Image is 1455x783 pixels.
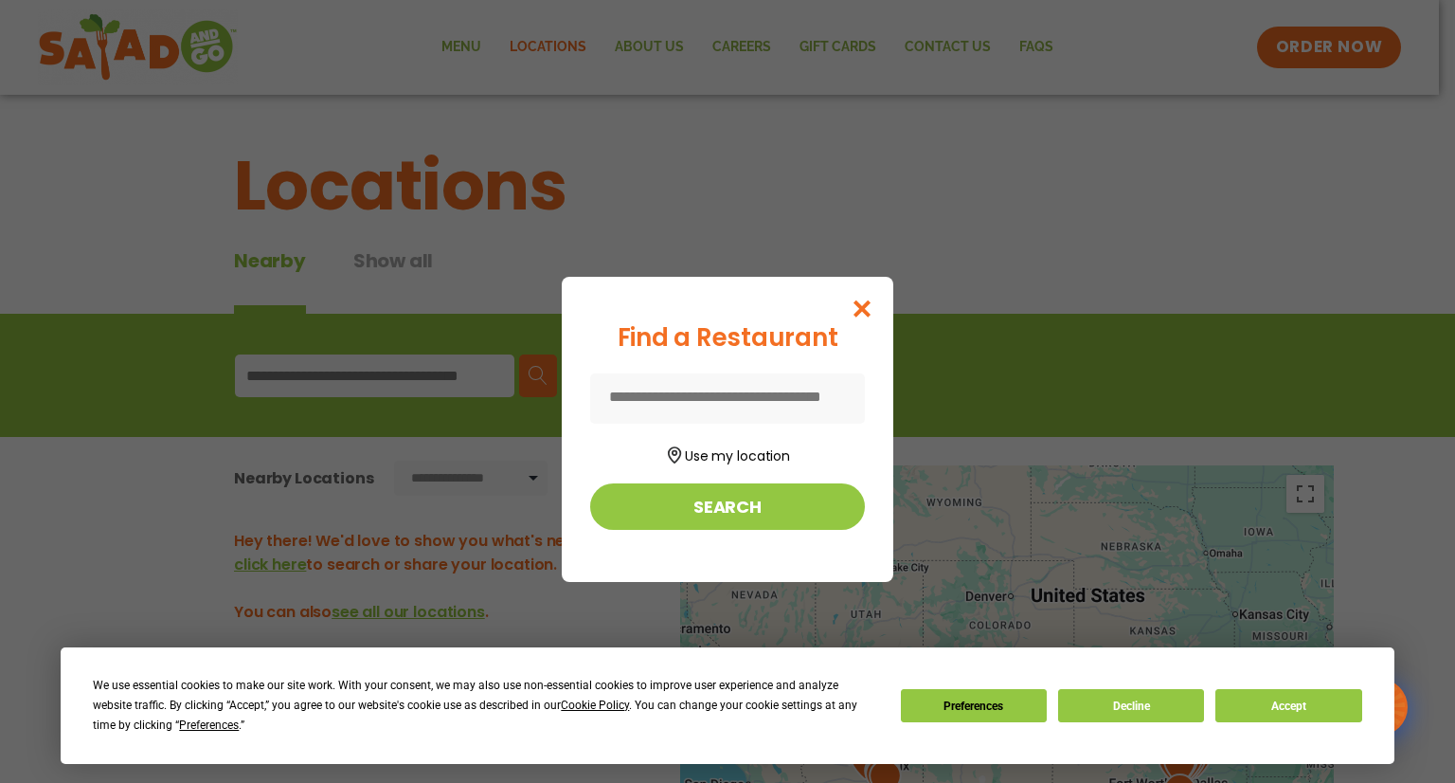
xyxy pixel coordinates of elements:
[61,647,1394,764] div: Cookie Consent Prompt
[1058,689,1204,722] button: Decline
[93,676,877,736] div: We use essential cookies to make our site work. With your consent, we may also use non-essential ...
[832,277,893,340] button: Close modal
[1215,689,1361,722] button: Accept
[901,689,1047,722] button: Preferences
[179,719,239,732] span: Preferences
[590,441,865,466] button: Use my location
[590,483,865,530] button: Search
[590,319,865,356] div: Find a Restaurant
[561,699,629,712] span: Cookie Policy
